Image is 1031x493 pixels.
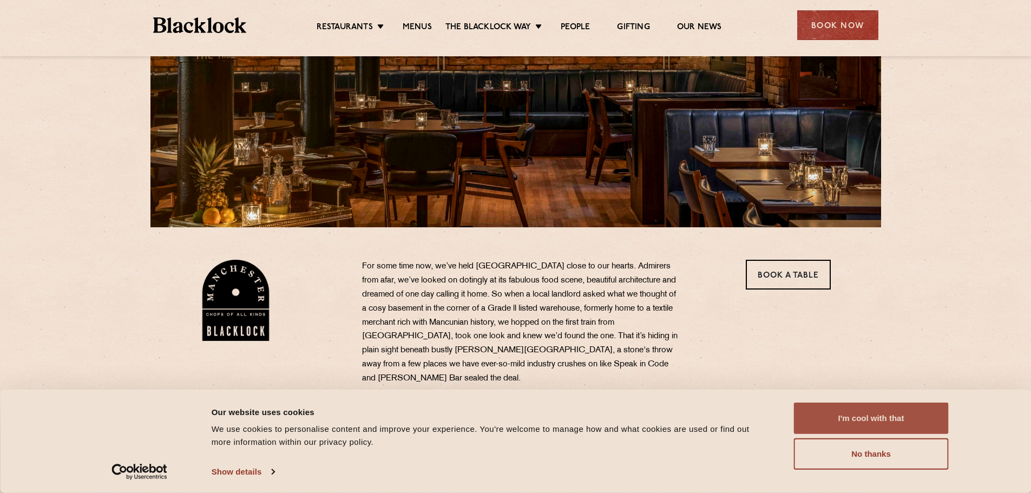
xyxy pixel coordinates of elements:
[212,464,274,480] a: Show details
[403,22,432,34] a: Menus
[797,10,878,40] div: Book Now
[794,438,949,470] button: No thanks
[212,423,770,449] div: We use cookies to personalise content and improve your experience. You're welcome to manage how a...
[153,17,247,33] img: BL_Textured_Logo-footer-cropped.svg
[212,405,770,418] div: Our website uses cookies
[362,260,681,386] p: For some time now, we’ve held [GEOGRAPHIC_DATA] close to our hearts. Admirers from afar, we’ve lo...
[317,22,373,34] a: Restaurants
[445,22,531,34] a: The Blacklock Way
[617,22,649,34] a: Gifting
[794,403,949,434] button: I'm cool with that
[92,464,187,480] a: Usercentrics Cookiebot - opens in a new window
[677,22,722,34] a: Our News
[561,22,590,34] a: People
[746,260,831,290] a: Book a Table
[200,260,271,341] img: BL_Manchester_Logo-bleed.png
